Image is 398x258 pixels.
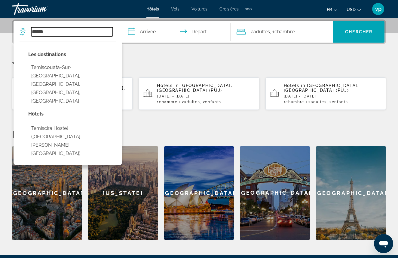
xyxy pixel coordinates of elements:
span: , 2 [327,100,348,104]
a: New York[US_STATE] [88,146,158,240]
span: 1 [157,100,177,104]
span: 2 [308,100,326,104]
span: 1 [284,100,304,104]
span: fr [327,7,332,12]
span: Chambre [286,100,304,104]
button: Hotels in [GEOGRAPHIC_DATA], [GEOGRAPHIC_DATA] (PUJ)[DATE] - [DATE]1Chambre2Adultes, 2Enfants [139,77,259,110]
span: Hotels in [157,83,179,88]
span: vp [375,6,381,12]
button: Search [333,21,384,43]
button: Travelers: 2 adults, 0 children [231,21,333,43]
a: Hôtels [146,7,159,11]
div: [GEOGRAPHIC_DATA] [316,146,386,240]
a: Sydney[GEOGRAPHIC_DATA] [164,146,234,240]
p: Your Recent Searches [12,59,386,71]
p: [DATE] - [DATE] [157,94,254,98]
span: 2 [251,28,270,36]
a: Voitures [191,7,207,11]
p: Hotel options [28,110,116,118]
span: Chambre [159,100,178,104]
a: Paris[GEOGRAPHIC_DATA] [316,146,386,240]
span: [GEOGRAPHIC_DATA], [GEOGRAPHIC_DATA] (PUJ) [157,83,232,93]
span: Chercher [345,29,372,34]
p: [DATE] - [DATE] [284,94,381,98]
input: Search hotel destination [31,27,113,36]
div: Destination search results [14,41,122,165]
a: Croisières [219,7,239,11]
div: [US_STATE] [88,146,158,240]
span: Enfants [205,100,221,104]
button: Select hotel: Temiscira Hostel (San Carlos De Bariloche, AR) [28,123,116,159]
span: Enfants [332,100,348,104]
span: Adultes [184,100,200,104]
div: [GEOGRAPHIC_DATA] [12,146,82,240]
a: Barcelona[GEOGRAPHIC_DATA] [12,146,82,240]
button: Extra navigation items [245,4,252,14]
div: [GEOGRAPHIC_DATA] [240,146,310,240]
p: City options [28,50,116,59]
button: Select city: Temiscouata-Sur-Le-Lac, Bas-Saint-Laurent, QC, Canada [28,62,116,107]
span: Chambre [274,29,295,34]
span: , 1 [270,28,295,36]
button: User Menu [370,3,386,15]
div: [GEOGRAPHIC_DATA] [164,146,234,240]
iframe: Bouton de lancement de la fenêtre de messagerie [374,234,393,253]
a: San Diego[GEOGRAPHIC_DATA] [240,146,310,240]
span: USD [347,7,356,12]
button: Change currency [347,5,361,14]
span: 2 [182,100,200,104]
a: Vols [171,7,179,11]
span: Hotels in [284,83,305,88]
span: [GEOGRAPHIC_DATA], [GEOGRAPHIC_DATA] (PUJ) [284,83,359,93]
h2: Destinations en vedette [12,128,386,140]
button: Select check in and out date [122,21,231,43]
a: Travorium [12,1,72,17]
div: Search widget [14,21,384,43]
button: Change language [327,5,338,14]
span: Adultes [253,29,270,34]
span: Adultes [311,100,327,104]
span: , 2 [200,100,221,104]
button: Hotels in [GEOGRAPHIC_DATA], [GEOGRAPHIC_DATA] (PUJ)[DATE] - [DATE]1Chambre2Adultes, 2Enfants [265,77,386,110]
button: Hotels in [GEOGRAPHIC_DATA][PERSON_NAME], [GEOGRAPHIC_DATA], [GEOGRAPHIC_DATA] (PCM)[DATE] - [DAT... [12,77,133,110]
